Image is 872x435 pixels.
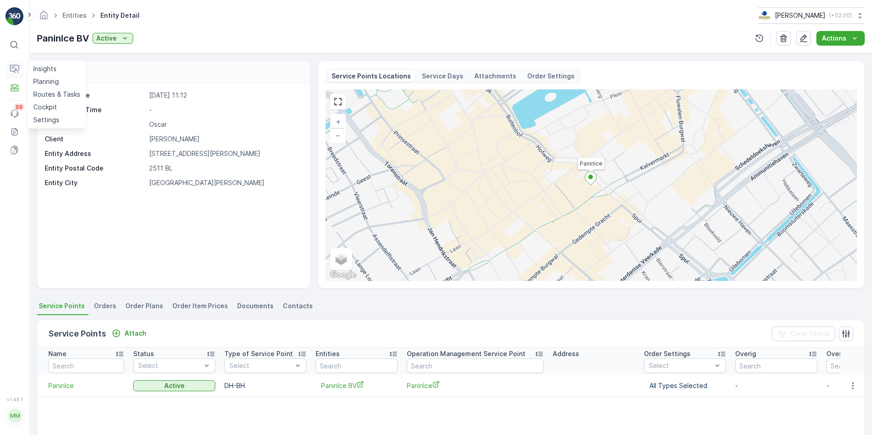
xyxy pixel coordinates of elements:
p: Entity Postal Code [45,164,145,173]
a: PaninIce [407,381,544,390]
div: MM [8,409,22,423]
td: - [731,375,822,397]
p: Entities [316,349,340,358]
span: v 1.48.1 [5,397,24,402]
p: ( +02:00 ) [829,12,852,19]
a: Entities [62,11,87,19]
p: Active [164,381,185,390]
p: - [149,105,301,114]
p: Order Settings [644,349,690,358]
img: basis-logo_rgb2x.png [758,10,771,21]
p: Attach [125,329,146,338]
p: Attachments [474,72,516,81]
p: Status [133,349,154,358]
img: logo [5,7,24,26]
p: Oscar [149,120,301,129]
p: Type [45,120,145,129]
p: Actions [822,34,846,43]
p: Entity Address [45,149,145,158]
span: Documents [237,301,274,311]
a: Zoom Out [331,129,345,142]
p: Overig [735,349,756,358]
input: Search [735,358,817,373]
p: Active [96,34,117,43]
p: Service Points Locations [332,72,411,81]
span: + [336,118,340,125]
p: Select [649,361,712,370]
button: Attach [108,328,150,339]
p: Service Points [48,327,106,340]
a: Homepage [39,14,49,21]
img: Google [328,269,358,281]
button: Active [133,380,215,391]
p: Select [138,361,201,370]
p: [STREET_ADDRESS][PERSON_NAME] [149,149,301,158]
button: Active [93,33,133,44]
p: Order Settings [527,72,575,81]
a: Layers [331,249,351,269]
p: [PERSON_NAME] [775,11,825,20]
span: Order Item Prices [172,301,228,311]
button: MM [5,404,24,428]
p: Client [45,135,145,144]
span: Orders [94,301,116,311]
span: Contacts [283,301,313,311]
span: Order Plans [125,301,163,311]
a: 99 [5,104,24,123]
a: Open this area in Google Maps (opens a new window) [328,269,358,281]
input: Search [407,358,544,373]
p: [PERSON_NAME] [149,135,301,144]
p: All Types Selected [649,381,721,390]
p: [DATE] 11:12 [149,91,301,100]
button: Clear Filters [772,326,835,341]
span: − [336,131,340,139]
span: Entity Detail [99,11,141,20]
p: Service Days [422,72,463,81]
p: Clear Filters [790,329,830,338]
button: [PERSON_NAME](+02:00) [758,7,865,24]
td: DH-BH [220,375,311,397]
p: 99 [16,104,23,111]
p: Overig [826,349,847,358]
p: Operation Management Service Point [407,349,525,358]
a: View Fullscreen [331,95,345,109]
p: Name [48,349,67,358]
button: Actions [816,31,865,46]
p: Entity City [45,178,145,187]
span: Service Points [39,301,85,311]
p: Select [229,361,292,370]
input: Search [48,358,124,373]
p: PaninIce BV [37,31,89,45]
p: Creation Time [45,91,145,100]
a: PaninIce [48,381,124,390]
p: 2511 BL [149,164,301,173]
a: Zoom In [331,115,345,129]
p: Address [553,349,579,358]
p: [GEOGRAPHIC_DATA][PERSON_NAME] [149,178,301,187]
a: PaninIce BV [321,381,392,390]
p: Last Update Time [45,105,145,114]
p: Type of Service Point [224,349,293,358]
input: Search [316,358,398,373]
